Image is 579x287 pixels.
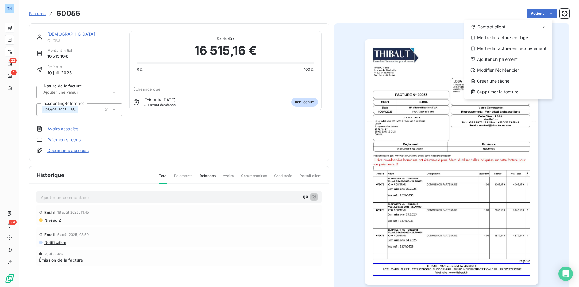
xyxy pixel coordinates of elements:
[464,20,552,99] div: Actions
[477,24,505,30] span: Contact client
[467,33,550,42] div: Mettre la facture en litige
[467,65,550,75] div: Modifier l’échéancier
[467,44,550,53] div: Mettre la facture en recouvrement
[467,76,550,86] div: Créer une tâche
[467,55,550,64] div: Ajouter un paiement
[467,87,550,97] div: Supprimer la facture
